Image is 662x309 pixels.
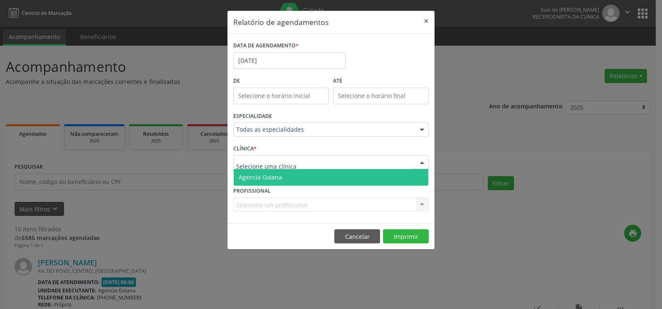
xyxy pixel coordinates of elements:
input: Selecione o horário final [333,88,429,104]
label: De [233,75,329,88]
button: Imprimir [383,229,429,243]
label: ATÉ [333,75,429,88]
button: Close [418,11,435,31]
button: Cancelar [334,229,380,243]
label: CLÍNICA [233,142,257,155]
span: Agencia Goiana [239,173,282,181]
input: Selecione uma clínica [236,158,412,175]
label: PROFISSIONAL [233,185,271,198]
h5: Relatório de agendamentos [233,17,329,27]
label: DATA DE AGENDAMENTO [233,39,299,52]
input: Selecione o horário inicial [233,88,329,104]
input: Selecione uma data ou intervalo [233,52,346,69]
label: ESPECIALIDADE [233,110,272,123]
span: Todas as especialidades [236,125,412,134]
